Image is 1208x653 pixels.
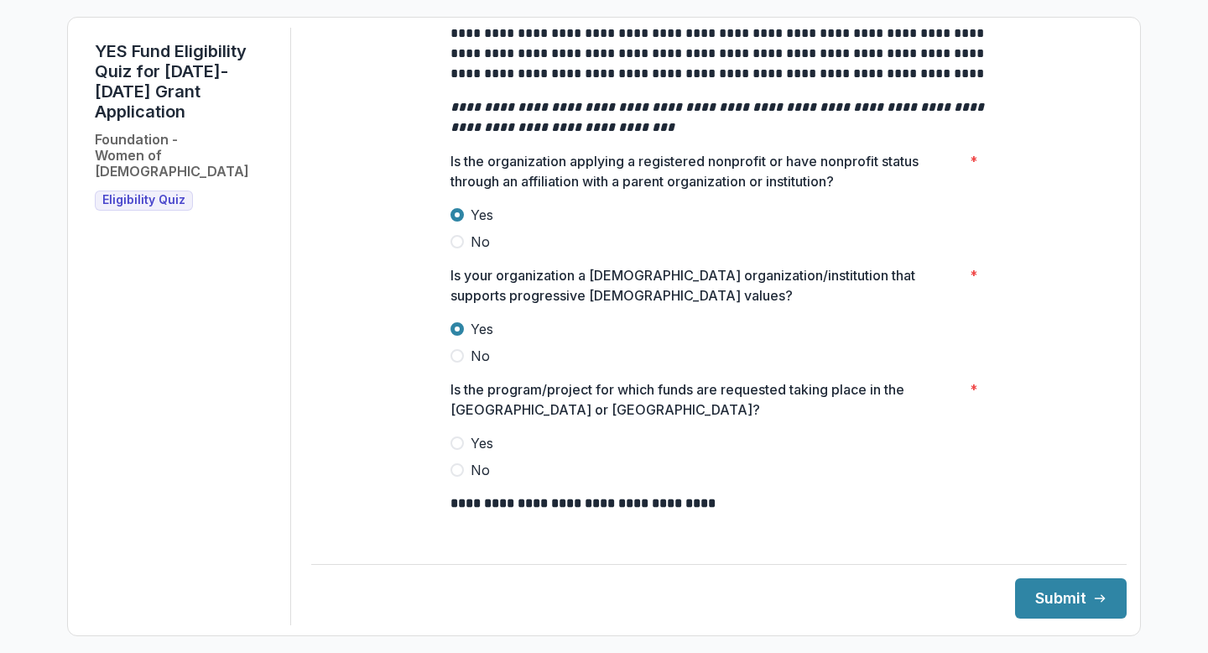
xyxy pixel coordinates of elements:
button: Submit [1015,578,1127,619]
p: Is the organization applying a registered nonprofit or have nonprofit status through an affiliati... [450,151,963,191]
span: Eligibility Quiz [102,193,185,207]
span: Yes [471,205,493,225]
p: Is your organization a [DEMOGRAPHIC_DATA] organization/institution that supports progressive [DEM... [450,265,963,306]
span: Yes [471,319,493,339]
span: No [471,232,490,252]
p: Is the program/project for which funds are requested taking place in the [GEOGRAPHIC_DATA] or [GE... [450,379,963,420]
span: No [471,460,490,480]
span: Yes [471,433,493,453]
span: No [471,346,490,366]
h1: YES Fund Eligibility Quiz for [DATE]-[DATE] Grant Application [95,41,277,122]
h2: Foundation - Women of [DEMOGRAPHIC_DATA] [95,132,277,180]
